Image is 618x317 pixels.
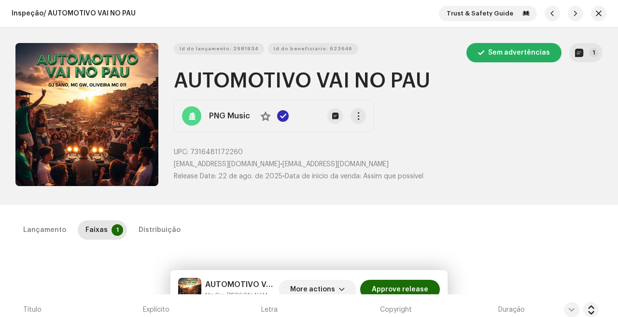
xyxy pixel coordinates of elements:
[174,149,188,156] span: UPC:
[380,305,412,315] span: Copyright
[209,110,250,122] strong: PNG Music
[274,39,352,58] span: Id do beneficiário: 623646
[268,43,358,55] button: Id do beneficiário: 623646
[174,159,603,170] p: •
[589,48,599,58] p-badge: 1
[360,280,440,299] button: Approve release
[174,173,216,180] span: Release Date:
[190,149,243,156] span: 7316481172260
[569,43,603,62] button: 1
[282,161,389,168] span: [EMAIL_ADDRESS][DOMAIN_NAME]
[139,220,181,240] div: Distribuição
[363,173,423,180] span: Assim que possível
[290,280,335,299] span: More actions
[178,278,201,301] img: 32f52b77-d052-4023-a847-e4761789660a
[498,305,525,315] span: Duração
[279,280,356,299] button: More actions
[372,280,428,299] span: Approve release
[180,39,258,58] span: Id do lançamento: 2981934
[261,305,278,315] span: Letra
[205,290,275,300] small: AUTOMOTIVO VAI NO PAU
[285,173,361,180] span: Data de início da venda:
[174,70,603,92] h1: AUTOMOTIVO VAI NO PAU
[143,305,169,315] span: Explícito
[205,279,275,290] h5: AUTOMOTIVO VAI NO PAU
[174,161,280,168] span: [EMAIL_ADDRESS][DOMAIN_NAME]
[174,173,285,180] span: •
[174,43,264,55] button: Id do lançamento: 2981934
[218,173,282,180] span: 22 de ago. de 2025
